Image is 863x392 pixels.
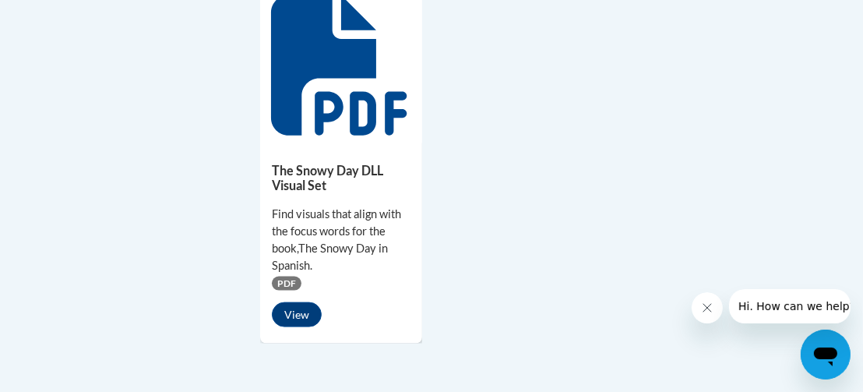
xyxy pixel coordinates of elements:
[692,292,723,323] iframe: Close message
[801,330,851,380] iframe: Button to launch messaging window
[272,206,410,274] div: Find visuals that align with the focus words for the book,The Snowy Day in Spanish.
[272,163,410,193] h5: The Snowy Day DLL Visual Set
[272,277,301,291] span: PDF
[9,11,126,23] span: Hi. How can we help?
[272,302,322,327] button: View
[729,289,851,323] iframe: Message from company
